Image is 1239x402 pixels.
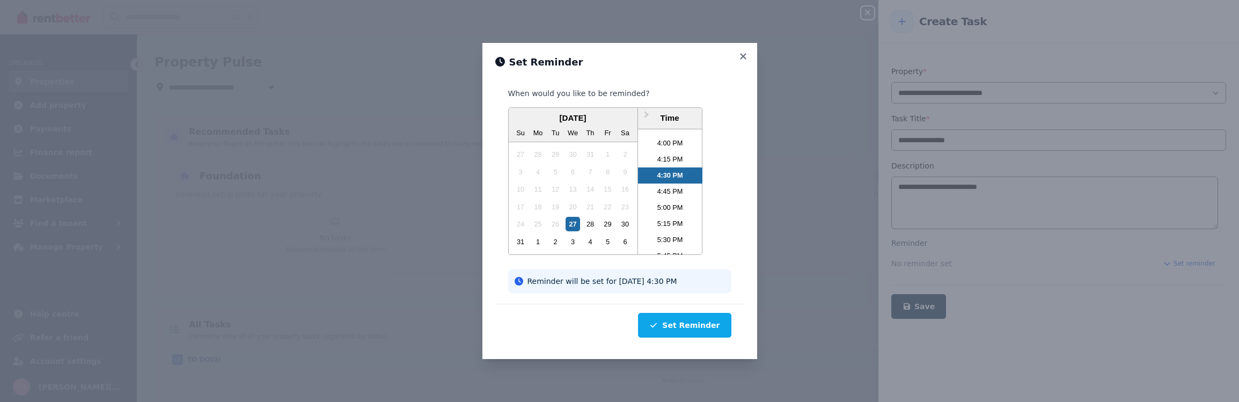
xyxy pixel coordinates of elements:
[600,126,615,140] div: Fr
[566,147,580,162] div: Not available Wednesday, July 30th, 2025
[618,147,632,162] div: Not available Saturday, August 2nd, 2025
[514,165,528,179] div: Not available Sunday, August 3rd, 2025
[531,217,545,231] div: Not available Monday, August 25th, 2025
[638,232,702,248] li: 5:30 PM
[600,235,615,249] div: Choose Friday, September 5th, 2025
[600,147,615,162] div: Not available Friday, August 1st, 2025
[638,313,731,338] button: Set Reminder
[600,182,615,196] div: Not available Friday, August 15th, 2025
[548,147,562,162] div: Not available Tuesday, July 29th, 2025
[638,184,702,200] li: 4:45 PM
[514,217,528,231] div: Not available Sunday, August 24th, 2025
[512,146,634,251] div: month 2025-08
[548,165,562,179] div: Not available Tuesday, August 5th, 2025
[495,56,744,69] h3: Set Reminder
[566,126,580,140] div: We
[531,165,545,179] div: Not available Monday, August 4th, 2025
[508,88,731,99] h4: When would you like to be reminded?
[566,217,580,231] div: Choose Wednesday, August 27th, 2025
[638,216,702,232] li: 5:15 PM
[618,126,632,140] div: Sa
[618,235,632,249] div: Choose Saturday, September 6th, 2025
[618,165,632,179] div: Not available Saturday, August 9th, 2025
[548,217,562,231] div: Not available Tuesday, August 26th, 2025
[566,200,580,214] div: Not available Wednesday, August 20th, 2025
[618,217,632,231] div: Choose Saturday, August 30th, 2025
[566,235,580,249] div: Choose Wednesday, September 3rd, 2025
[531,182,545,196] div: Not available Monday, August 11th, 2025
[641,112,699,125] div: Time
[583,235,597,249] div: Choose Thursday, September 4th, 2025
[638,151,702,167] li: 4:15 PM
[527,276,677,287] span: Reminder will be set for [DATE] 4:30 PM
[638,129,702,254] ul: Time
[639,109,656,126] button: Next Month
[583,126,597,140] div: Th
[638,200,702,216] li: 5:00 PM
[548,200,562,214] div: Not available Tuesday, August 19th, 2025
[531,200,545,214] div: Not available Monday, August 18th, 2025
[514,126,528,140] div: Su
[600,217,615,231] div: Choose Friday, August 29th, 2025
[566,165,580,179] div: Not available Wednesday, August 6th, 2025
[531,126,545,140] div: Mo
[566,182,580,196] div: Not available Wednesday, August 13th, 2025
[600,165,615,179] div: Not available Friday, August 8th, 2025
[638,135,702,151] li: 4:00 PM
[548,182,562,196] div: Not available Tuesday, August 12th, 2025
[583,147,597,162] div: Not available Thursday, July 31st, 2025
[531,147,545,162] div: Not available Monday, July 28th, 2025
[618,182,632,196] div: Not available Saturday, August 16th, 2025
[583,165,597,179] div: Not available Thursday, August 7th, 2025
[600,200,615,214] div: Not available Friday, August 22nd, 2025
[583,217,597,231] div: Choose Thursday, August 28th, 2025
[548,235,562,249] div: Choose Tuesday, September 2nd, 2025
[514,200,528,214] div: Not available Sunday, August 17th, 2025
[514,182,528,196] div: Not available Sunday, August 10th, 2025
[583,200,597,214] div: Not available Thursday, August 21st, 2025
[618,200,632,214] div: Not available Saturday, August 23rd, 2025
[638,167,702,184] li: 4:30 PM
[548,126,562,140] div: Tu
[638,248,702,264] li: 5:45 PM
[514,235,528,249] div: Choose Sunday, August 31st, 2025
[514,147,528,162] div: Not available Sunday, July 27th, 2025
[509,112,637,125] div: [DATE]
[531,235,545,249] div: Choose Monday, September 1st, 2025
[583,182,597,196] div: Not available Thursday, August 14th, 2025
